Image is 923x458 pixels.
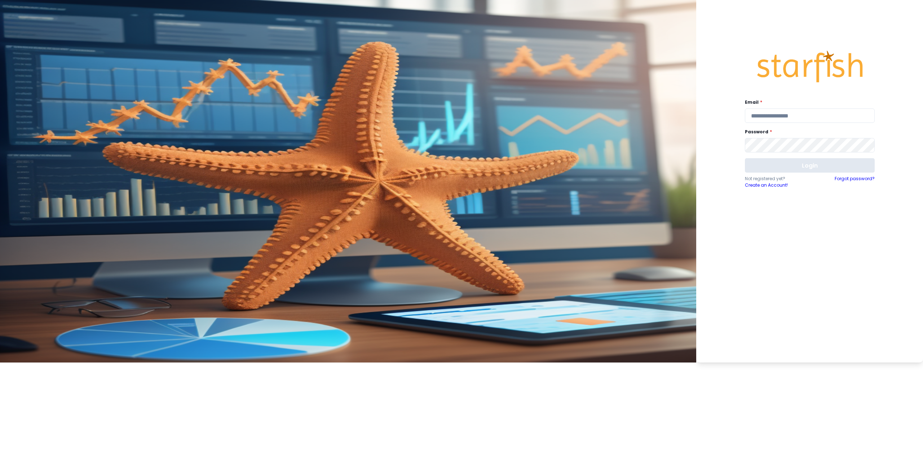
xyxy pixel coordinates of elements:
[745,175,810,182] p: Not registered yet?
[745,99,870,106] label: Email
[756,44,864,89] img: Logo.42cb71d561138c82c4ab.png
[745,158,875,173] button: Login
[745,182,810,188] a: Create an Account!
[835,175,875,188] a: Forgot password?
[745,129,870,135] label: Password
